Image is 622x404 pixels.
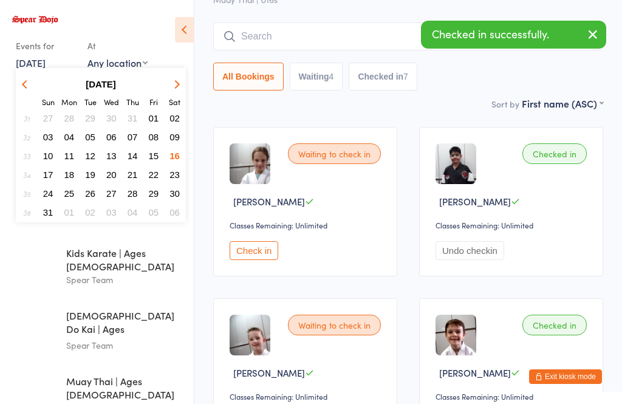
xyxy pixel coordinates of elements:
button: 02 [165,110,184,126]
span: 03 [106,207,117,217]
img: image1652859998.png [230,143,270,184]
img: image1746608378.png [436,143,476,184]
button: 06 [165,204,184,221]
button: 15 [145,148,163,164]
small: Friday [149,97,158,107]
button: 30 [102,110,121,126]
button: 11 [60,148,79,164]
button: 22 [145,166,163,183]
span: 31 [43,207,53,217]
button: 28 [123,185,142,202]
button: Waiting4 [290,63,343,91]
span: 12 [85,151,95,161]
button: 03 [102,204,121,221]
span: 22 [149,169,159,180]
div: Spear Team [66,273,183,287]
button: 18 [60,166,79,183]
time: 9:45 - 10:30 am [16,379,50,399]
em: 34 [23,170,30,180]
span: 03 [43,132,53,142]
input: Search [213,22,603,50]
div: Checked in [522,143,587,164]
span: 26 [85,188,95,199]
button: 05 [145,204,163,221]
button: 09 [165,129,184,145]
span: 09 [169,132,180,142]
span: 25 [64,188,75,199]
a: 8:30 -9:00 amKids Karate | Ages [DEMOGRAPHIC_DATA]Spear Team [4,173,194,235]
button: 17 [39,166,58,183]
span: 29 [85,113,95,123]
div: 4 [329,72,334,81]
button: 27 [39,110,58,126]
button: Exit kiosk mode [529,369,602,384]
span: 23 [169,169,180,180]
div: Any location [87,56,148,69]
strong: [DATE] [86,79,116,89]
span: 18 [64,169,75,180]
span: 02 [169,113,180,123]
small: Wednesday [104,97,119,107]
span: 04 [64,132,75,142]
button: 29 [81,110,100,126]
small: Tuesday [84,97,97,107]
span: 01 [64,207,75,217]
button: 02 [81,204,100,221]
button: 23 [165,166,184,183]
time: 9:00 - 9:45 am [16,251,47,270]
button: 16 [165,148,184,164]
button: 29 [145,185,163,202]
a: [DATE] [16,56,46,69]
button: 26 [81,185,100,202]
span: 24 [43,188,53,199]
button: Checked in7 [349,63,417,91]
small: Monday [61,97,77,107]
button: 07 [123,129,142,145]
span: 01 [149,113,159,123]
button: 10 [39,148,58,164]
div: Classes Remaining: Unlimited [436,391,590,402]
div: Checked in successfully. [421,21,606,49]
button: 24 [39,185,58,202]
div: Events for [16,36,75,56]
a: 8:00 -9:00 amBoxing | Ages [DEMOGRAPHIC_DATA]+Spear Team [4,111,194,172]
span: 19 [85,169,95,180]
span: 06 [106,132,117,142]
span: 20 [106,169,117,180]
div: Muay Thai | Ages [DEMOGRAPHIC_DATA] [66,374,183,401]
span: 13 [106,151,117,161]
span: 30 [169,188,180,199]
span: [PERSON_NAME] [439,195,511,208]
span: 16 [169,151,180,161]
button: 21 [123,166,142,183]
div: 7 [403,72,408,81]
span: 27 [106,188,117,199]
em: 36 [23,208,30,217]
a: 9:00 -9:45 amKids Karate | Ages [DEMOGRAPHIC_DATA]Spear Team [4,236,194,297]
div: Waiting to check in [288,143,381,164]
em: 33 [23,151,30,161]
span: 10 [43,151,53,161]
div: [DEMOGRAPHIC_DATA] Do Kai | Ages [DEMOGRAPHIC_DATA] [66,309,183,338]
button: 04 [123,204,142,221]
span: 08 [149,132,159,142]
button: 03 [39,129,58,145]
span: 31 [128,113,138,123]
small: Sunday [42,97,55,107]
img: image1665794799.png [436,315,476,355]
span: 07 [128,132,138,142]
button: 20 [102,166,121,183]
button: 08 [145,129,163,145]
button: 01 [145,110,163,126]
span: [PERSON_NAME] [233,195,305,208]
button: 14 [123,148,142,164]
span: 28 [128,188,138,199]
button: 28 [60,110,79,126]
small: Saturday [169,97,180,107]
span: 02 [85,207,95,217]
span: 28 [64,113,75,123]
div: Classes Remaining: Unlimited [230,220,384,230]
div: Kids Karate | Ages [DEMOGRAPHIC_DATA] [66,246,183,273]
span: 29 [149,188,159,199]
div: Spear Team [66,338,183,352]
